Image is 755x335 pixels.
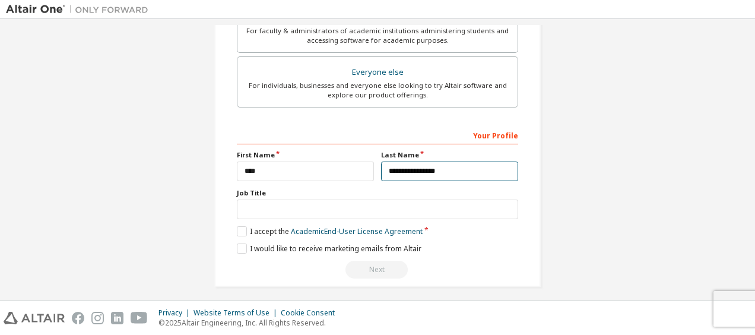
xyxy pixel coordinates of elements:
[245,81,510,100] div: For individuals, businesses and everyone else looking to try Altair software and explore our prod...
[245,26,510,45] div: For faculty & administrators of academic institutions administering students and accessing softwa...
[237,125,518,144] div: Your Profile
[158,318,342,328] p: © 2025 Altair Engineering, Inc. All Rights Reserved.
[131,312,148,324] img: youtube.svg
[193,308,281,318] div: Website Terms of Use
[111,312,123,324] img: linkedin.svg
[158,308,193,318] div: Privacy
[281,308,342,318] div: Cookie Consent
[91,312,104,324] img: instagram.svg
[245,64,510,81] div: Everyone else
[6,4,154,15] img: Altair One
[237,226,423,236] label: I accept the
[291,226,423,236] a: Academic End-User License Agreement
[4,312,65,324] img: altair_logo.svg
[237,188,518,198] label: Job Title
[237,244,421,254] label: I would like to receive marketing emails from Altair
[72,312,84,324] img: facebook.svg
[381,150,518,160] label: Last Name
[237,261,518,279] div: Read and acccept EULA to continue
[237,150,374,160] label: First Name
